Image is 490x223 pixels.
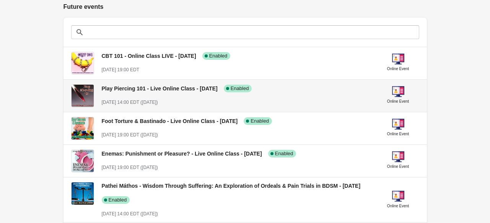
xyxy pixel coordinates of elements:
[102,183,361,189] span: Pathei Máthos - Wisdom Through Suffering: An Exploration of Ordeals & Pain Trials in BDSM - [DATE]
[102,211,158,216] span: [DATE] 14:00 EDT ([DATE])
[102,53,196,59] span: CBT 101 - Online Class LIVE - [DATE]
[392,151,404,163] img: online-event-5d64391802a09ceff1f8b055f10f5880.png
[72,150,94,172] img: Enemas: Punishment or Pleasure? - Live Online Class - October 23, 2025
[387,98,409,105] div: Online Event
[102,100,158,105] span: [DATE] 14:00 EDT ([DATE])
[72,117,94,139] img: Foot Torture & Bastinado - Live Online Class - September 25, 2025
[102,118,238,124] span: Foot Torture & Bastinado - Live Online Class - [DATE]
[102,85,218,92] span: Play Piercing 101 - Live Online Class - [DATE]
[72,182,94,205] img: Pathei Máthos - Wisdom Through Suffering: An Exploration of Ordeals & Pain Trials in BDSM - Octob...
[387,65,409,73] div: Online Event
[102,132,158,138] span: [DATE] 19:00 EDT ([DATE])
[72,85,94,107] img: Play Piercing 101 - Live Online Class - October 11, 2025
[72,52,94,74] img: CBT 101 - Online Class LIVE - October 9, 2025
[109,197,127,203] span: Enabled
[392,53,404,65] img: online-event-5d64391802a09ceff1f8b055f10f5880.png
[102,151,262,157] span: Enemas: Punishment or Pleasure? - Live Online Class - [DATE]
[63,2,427,11] h2: Future events
[251,118,269,124] span: Enabled
[387,202,409,210] div: Online Event
[392,85,404,98] img: online-event-5d64391802a09ceff1f8b055f10f5880.png
[275,151,293,157] span: Enabled
[209,53,228,59] span: Enabled
[392,118,404,130] img: online-event-5d64391802a09ceff1f8b055f10f5880.png
[231,85,249,92] span: Enabled
[387,163,409,171] div: Online Event
[102,67,139,72] span: [DATE] 19:00 EDT
[102,165,158,170] span: [DATE] 19:00 EDT ([DATE])
[392,190,404,202] img: online-event-5d64391802a09ceff1f8b055f10f5880.png
[387,130,409,138] div: Online Event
